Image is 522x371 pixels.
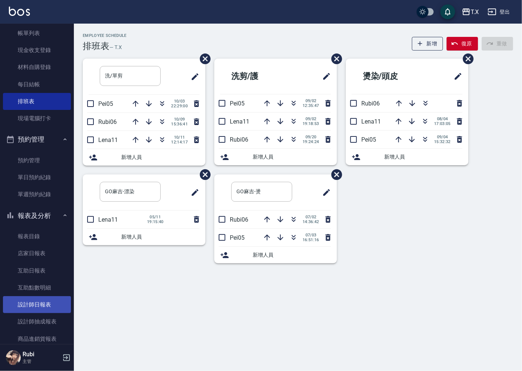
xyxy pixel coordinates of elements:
[361,136,376,143] span: Pei05
[147,215,164,219] span: 05/11
[230,136,248,143] span: Rubi06
[171,104,188,108] span: 22:29:00
[361,118,381,125] span: Lena11
[171,122,188,126] span: 15:36:41
[230,100,245,107] span: Pei05
[100,66,161,86] input: 排版標題
[171,140,188,145] span: 12:14:17
[3,110,71,127] a: 現場電腦打卡
[318,184,331,201] span: 修改班表的標題
[3,169,71,186] a: 單日預約紀錄
[186,184,199,201] span: 修改班表的標題
[303,98,319,103] span: 09/02
[471,7,479,17] div: T.X
[485,5,513,19] button: 登出
[98,118,117,125] span: Rubi06
[171,117,188,122] span: 10/09
[434,121,451,126] span: 17:03:05
[303,215,319,219] span: 07/02
[194,164,212,185] span: 刪除班表
[303,139,319,144] span: 19:24:24
[3,206,71,225] button: 報表及分析
[318,67,331,85] span: 修改班表的標題
[303,233,319,237] span: 07/03
[3,25,71,42] a: 帳單列表
[440,4,455,19] button: save
[326,48,343,70] span: 刪除班表
[98,136,118,143] span: Lena11
[100,182,161,202] input: 排版標題
[83,229,205,245] div: 新增人員
[303,219,319,224] span: 14:36:42
[3,262,71,279] a: 互助日報表
[230,216,248,223] span: Rubi06
[3,42,71,59] a: 現金收支登錄
[109,44,122,51] h6: — T.X
[194,48,212,70] span: 刪除班表
[121,233,199,241] span: 新增人員
[3,279,71,296] a: 互助點數明細
[230,234,245,241] span: Pei05
[231,182,292,202] input: 排版標題
[459,4,482,20] button: T.X
[6,350,21,365] img: Person
[83,149,205,166] div: 新增人員
[303,135,319,139] span: 09/20
[434,139,451,144] span: 15:32:32
[3,186,71,203] a: 單週預約紀錄
[220,63,294,90] h2: 洗剪/護
[23,358,60,365] p: 主管
[303,121,319,126] span: 19:18:53
[3,93,71,110] a: 排班表
[3,152,71,169] a: 預約管理
[447,37,478,51] button: 復原
[230,118,249,125] span: Lena11
[9,7,30,16] img: Logo
[23,351,60,358] h5: Rubi
[171,135,188,140] span: 10/11
[303,237,319,242] span: 16:51:16
[98,100,113,107] span: Pei05
[412,37,443,51] button: 新增
[83,41,109,51] h3: 排班表
[171,99,188,104] span: 10/03
[98,216,118,223] span: Lena11
[3,130,71,149] button: 預約管理
[83,33,127,38] h2: Employee Schedule
[346,149,468,165] div: 新增人員
[352,63,429,90] h2: 燙染/頭皮
[449,67,463,85] span: 修改班表的標題
[214,247,337,263] div: 新增人員
[147,219,164,224] span: 19:15:40
[303,103,319,108] span: 12:35:47
[303,117,319,121] span: 09/02
[384,153,463,161] span: 新增人員
[121,153,199,161] span: 新增人員
[3,76,71,93] a: 每日結帳
[434,135,451,139] span: 09/04
[326,164,343,185] span: 刪除班表
[253,153,331,161] span: 新增人員
[3,59,71,76] a: 材料自購登錄
[434,117,451,121] span: 08/04
[3,296,71,313] a: 設計師日報表
[186,68,199,86] span: 修改班表的標題
[361,100,380,107] span: Rubi06
[214,149,337,165] div: 新增人員
[457,48,475,70] span: 刪除班表
[3,330,71,347] a: 商品進銷貨報表
[3,228,71,245] a: 報表目錄
[3,313,71,330] a: 設計師抽成報表
[253,251,331,259] span: 新增人員
[3,245,71,262] a: 店家日報表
